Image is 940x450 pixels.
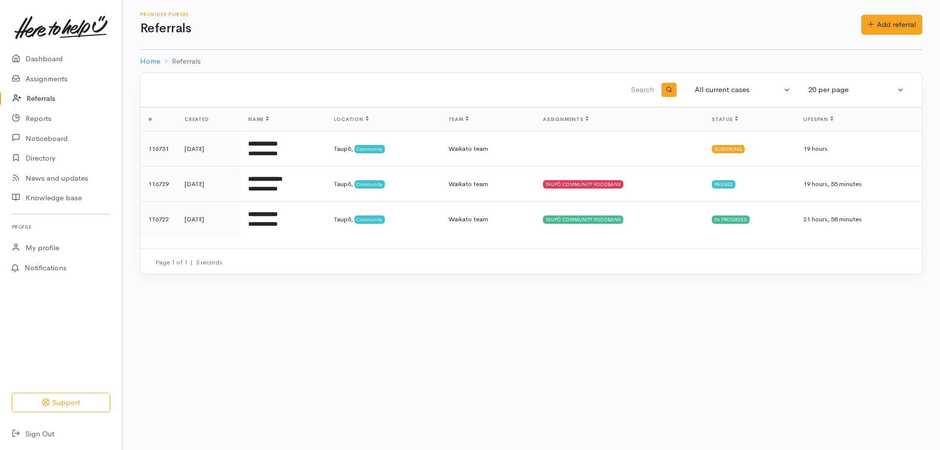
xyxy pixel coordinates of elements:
input: Search [152,78,656,102]
small: Page 1 of 1 3 records [155,258,222,266]
span: Team [448,116,469,122]
span: Taupō, [334,180,353,188]
a: Add referral [861,15,922,35]
span: 19 hours, 55 minutes [803,180,862,188]
div: All current cases [695,84,782,95]
span: Lifespan [803,116,833,122]
div: TAUPŌ COMMUNITY FOODBANK [543,180,623,188]
time: [DATE] [185,180,204,188]
span: Taupō, [334,215,353,223]
td: 116731 [141,131,177,166]
th: # [141,108,177,131]
a: Home [140,56,160,67]
div: 20 per page [808,84,895,95]
th: Created [177,108,240,131]
span: Community [354,180,385,188]
span: Taupō, [334,144,353,153]
li: Referrals [160,56,201,67]
span: Community [354,145,385,153]
h6: Provider Portal [140,12,861,17]
nav: breadcrumb [140,50,922,73]
button: Support [12,393,110,413]
time: [DATE] [185,215,204,223]
div: Waikato team [448,144,527,154]
div: Waikato team [448,214,527,224]
span: Location [334,116,369,122]
h1: Referrals [140,22,861,36]
span: Name [248,116,269,122]
td: 116722 [141,202,177,237]
span: | [190,258,193,266]
span: Assignments [543,116,588,122]
span: 21 hours, 58 minutes [803,215,862,223]
span: 19 hours [803,144,827,153]
div: In progress [712,215,750,223]
time: [DATE] [185,144,204,153]
div: Paused [712,180,735,188]
span: Community [354,215,385,223]
button: All current cases [689,80,797,99]
h6: Profile [12,220,110,234]
div: Waikato team [448,179,527,189]
td: 116729 [141,166,177,202]
div: Screening [712,145,745,153]
button: 20 per page [802,80,910,99]
span: Status [712,116,738,122]
div: TAUPŌ COMMUNITY FOODBANK [543,215,623,223]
